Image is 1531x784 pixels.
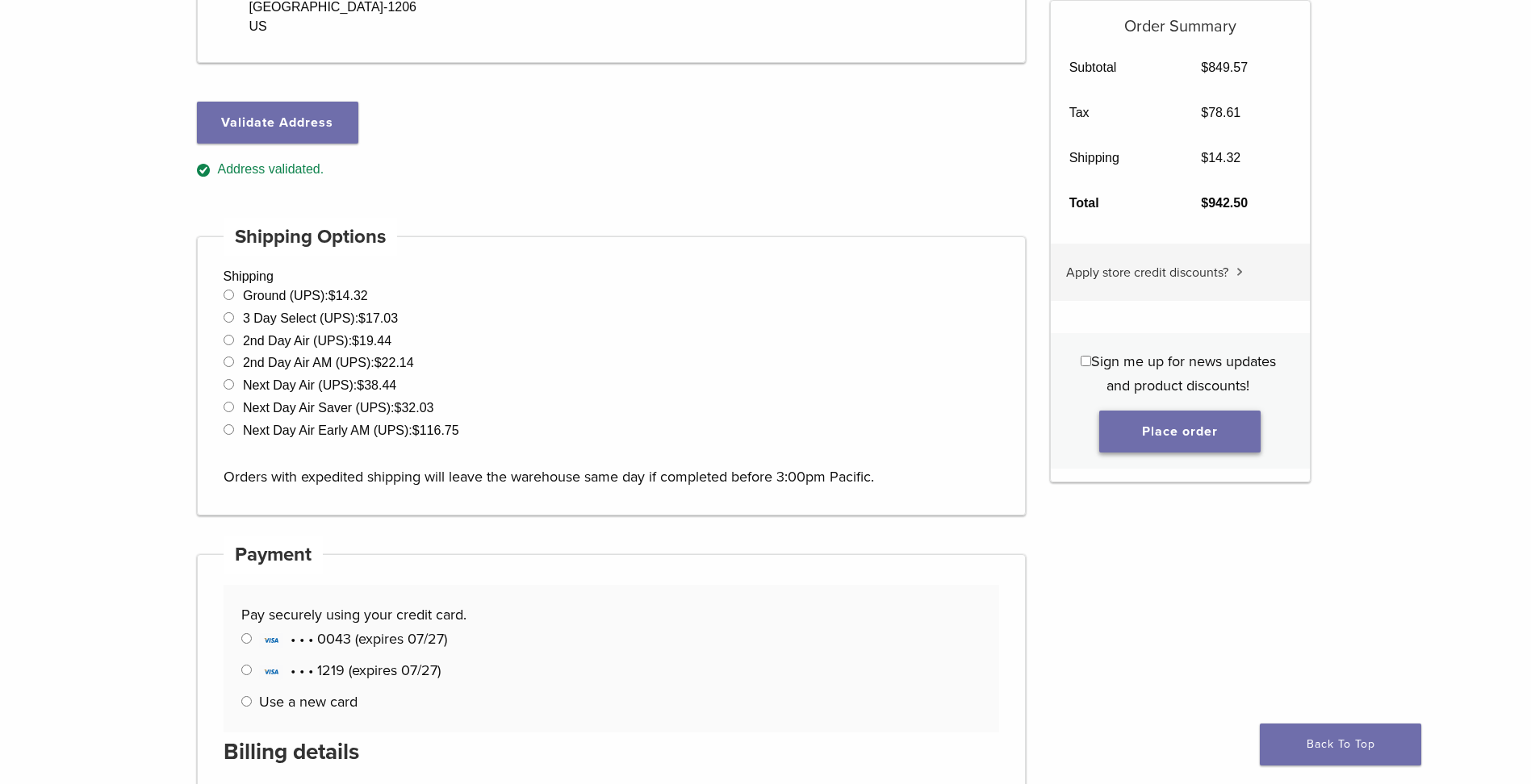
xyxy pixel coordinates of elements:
[358,311,398,325] bdi: 17.03
[1201,196,1208,210] span: $
[328,289,336,302] span: $
[328,289,368,302] bdi: 14.32
[1051,181,1183,226] th: Total
[243,401,434,415] label: Next Day Air Saver (UPS):
[1051,90,1183,136] th: Tax
[352,334,391,348] bdi: 19.44
[412,423,420,437] span: $
[1066,265,1228,281] span: Apply store credit discounts?
[243,334,391,348] label: 2nd Day Air (UPS):
[197,102,358,144] button: Validate Address
[1201,106,1240,119] bdi: 78.61
[357,378,396,392] bdi: 38.44
[395,401,434,415] bdi: 32.03
[224,732,1000,771] h3: Billing details
[1051,136,1183,181] th: Shipping
[1091,352,1276,394] span: Sign me up for news updates and product discounts!
[357,378,364,392] span: $
[197,160,1027,180] div: Address validated.
[259,632,283,648] img: Visa
[224,536,324,574] h4: Payment
[1201,151,1240,165] bdi: 14.32
[1201,151,1208,165] span: $
[224,218,398,256] h4: Shipping Options
[197,236,1027,515] div: Shipping
[374,356,414,369] bdi: 22.14
[1260,724,1421,765] a: Back To Top
[259,664,283,680] img: Visa
[1201,60,1248,74] bdi: 849.57
[1201,196,1248,210] bdi: 942.50
[352,334,359,348] span: $
[1051,45,1183,90] th: Subtotal
[243,378,396,392] label: Next Day Air (UPS):
[1201,106,1208,119] span: $
[395,401,402,415] span: $
[1236,268,1243,276] img: caret.svg
[243,423,459,437] label: Next Day Air Early AM (UPS):
[1051,1,1310,36] h5: Order Summary
[243,311,398,325] label: 3 Day Select (UPS):
[374,356,382,369] span: $
[259,693,358,711] label: Use a new card
[358,311,366,325] span: $
[412,423,459,437] bdi: 116.75
[1099,411,1261,452] button: Place order
[224,440,1000,489] p: Orders with expedited shipping will leave the warehouse same day if completed before 3:00pm Pacific.
[241,603,981,627] p: Pay securely using your credit card.
[243,356,414,369] label: 2nd Day Air AM (UPS):
[1081,356,1091,366] input: Sign me up for news updates and product discounts!
[243,289,368,302] label: Ground (UPS):
[259,661,441,679] span: • • • 1219 (expires 07/27)
[259,630,447,648] span: • • • 0043 (expires 07/27)
[1201,60,1208,74] span: $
